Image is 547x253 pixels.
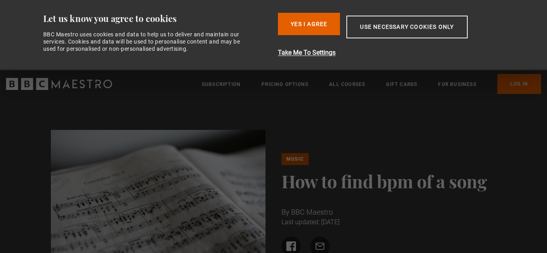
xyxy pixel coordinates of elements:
[438,80,476,88] a: For business
[202,80,241,88] a: Subscription
[329,80,365,88] a: All Courses
[282,171,497,191] h1: How to find bpm of a song
[282,218,340,226] time: Last updated: [DATE]
[202,74,541,94] nav: Primary
[346,16,467,38] button: Use necessary cookies only
[43,13,272,24] div: Let us know you agree to cookies
[386,80,417,88] a: Gift Cards
[291,208,333,216] span: BBC Maestro
[282,153,309,165] a: Music
[261,80,308,88] a: Pricing Options
[6,78,112,90] svg: BBC Maestro
[282,208,290,216] span: By
[497,74,541,94] a: Log In
[278,48,510,58] button: Take Me To Settings
[43,31,249,53] div: BBC Maestro uses cookies and data to help us to deliver and maintain our services. Cookies and da...
[278,13,340,35] button: Yes I Agree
